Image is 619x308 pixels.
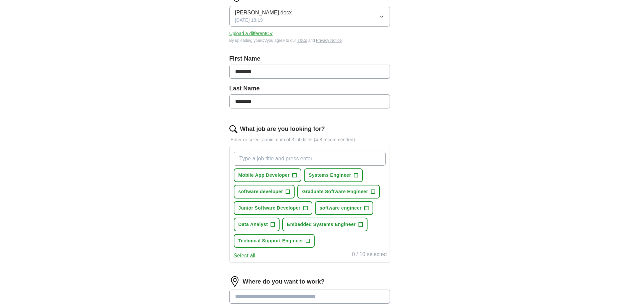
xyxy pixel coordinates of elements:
p: Enter or select a minimum of 3 job titles (4-8 recommended) [229,136,390,143]
div: By uploading your CV you agree to our and . [229,37,390,44]
label: Last Name [229,84,390,93]
button: Graduate Software Engineer [297,185,380,199]
div: 0 / 10 selected [352,250,387,260]
span: Systems Engineer [309,172,351,179]
button: Junior Software Developer [234,201,312,215]
label: First Name [229,54,390,63]
button: Mobile App Developer [234,168,302,182]
span: Graduate Software Engineer [302,188,368,195]
span: Junior Software Developer [238,205,301,212]
button: Select all [234,252,255,260]
span: Embedded Systems Engineer [287,221,356,228]
span: Technical Support Engineer [238,237,303,244]
span: [PERSON_NAME].docx [235,9,292,17]
img: location.png [229,276,240,287]
button: Systems Engineer [304,168,363,182]
button: [PERSON_NAME].docx[DATE] 18:19 [229,6,390,27]
button: software engineer [315,201,374,215]
button: Upload a differentCV [229,30,273,37]
a: Privacy Notice [316,38,342,43]
label: What job are you looking for? [240,125,325,134]
input: Type a job title and press enter [234,152,386,166]
span: software engineer [320,205,362,212]
span: Data Analyst [238,221,268,228]
span: software developer [238,188,283,195]
a: T&Cs [297,38,307,43]
span: [DATE] 18:19 [235,17,263,24]
button: Technical Support Engineer [234,234,315,248]
label: Where do you want to work? [243,277,325,286]
img: search.png [229,125,237,133]
button: Embedded Systems Engineer [282,218,368,231]
button: Data Analyst [234,218,280,231]
button: software developer [234,185,295,199]
span: Mobile App Developer [238,172,290,179]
